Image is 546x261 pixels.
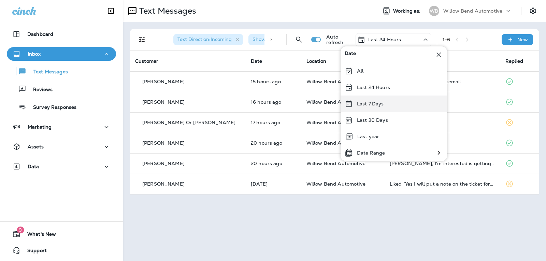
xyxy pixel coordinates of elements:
button: Filters [135,33,149,46]
p: [PERSON_NAME] [142,79,185,84]
p: [PERSON_NAME] [142,161,185,166]
p: Aug 13, 2025 11:03 AM [251,161,296,166]
p: Text Messages [136,6,196,16]
p: Last 24 Hours [357,85,390,90]
span: Location [306,58,326,64]
p: Assets [28,144,44,149]
span: What's New [20,231,56,240]
p: Aug 13, 2025 01:40 PM [251,120,296,125]
button: 9What's New [7,227,116,241]
button: Collapse Sidebar [101,4,120,18]
p: Last 7 Days [357,101,384,106]
p: Last year [357,134,379,139]
div: Text Direction:Incoming [173,34,243,45]
span: Willow Bend Automotive [306,119,365,126]
div: Show Start/Stop/Unsubscribe:true [248,34,346,45]
span: 9 [17,227,24,233]
p: Last 24 Hours [368,37,401,42]
p: Dashboard [27,31,53,37]
button: Survey Responses [7,100,116,114]
button: Search Messages [292,33,306,46]
button: Dashboard [7,27,116,41]
button: Support [7,244,116,257]
p: Last 30 Days [357,117,388,123]
p: [PERSON_NAME] [142,140,185,146]
button: Settings [527,5,539,17]
button: Text Messages [7,64,116,78]
p: Aug 13, 2025 11:19 AM [251,140,296,146]
span: Customer [135,58,158,64]
span: Date [345,50,356,59]
span: Show Start/Stop/Unsubscribe : true [253,36,335,42]
p: Survey Responses [26,104,76,111]
p: Marketing [28,124,52,130]
div: WB [429,6,439,16]
span: Replied [505,58,523,64]
button: Data [7,160,116,173]
button: Assets [7,140,116,154]
p: [PERSON_NAME] [142,99,185,105]
div: 1 - 6 [443,37,450,42]
p: [PERSON_NAME] Or [PERSON_NAME] [142,120,235,125]
div: Cheri, I'm interested is getting my oil changed in my corvette. How much is it and what oil and f... [390,161,494,166]
p: Inbox [28,51,41,57]
p: Reviews [26,87,53,93]
p: Data [28,164,39,169]
p: Aug 13, 2025 04:11 PM [251,79,296,84]
span: Working as: [393,8,422,14]
div: Liked “Yes I will put a note on the ticket for you.” [390,181,494,187]
span: Willow Bend Automotive [306,78,365,85]
span: Willow Bend Automotive [306,140,365,146]
span: Text Direction : Incoming [177,36,232,42]
p: Willow Bend Automotive [443,8,502,14]
button: Marketing [7,120,116,134]
p: [PERSON_NAME] [142,181,185,187]
span: Willow Bend Automotive [306,160,365,166]
button: Reviews [7,82,116,96]
span: Date [251,58,262,64]
p: All [357,68,363,74]
span: Willow Bend Automotive [306,99,365,105]
button: Inbox [7,47,116,61]
span: Willow Bend Automotive [306,181,365,187]
p: Text Messages [27,69,68,75]
p: Auto refresh [326,34,344,45]
p: Aug 13, 2025 07:27 AM [251,181,296,187]
span: Support [20,248,47,256]
p: Date Range [357,150,385,156]
p: Aug 13, 2025 03:15 PM [251,99,296,105]
p: New [517,37,528,42]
